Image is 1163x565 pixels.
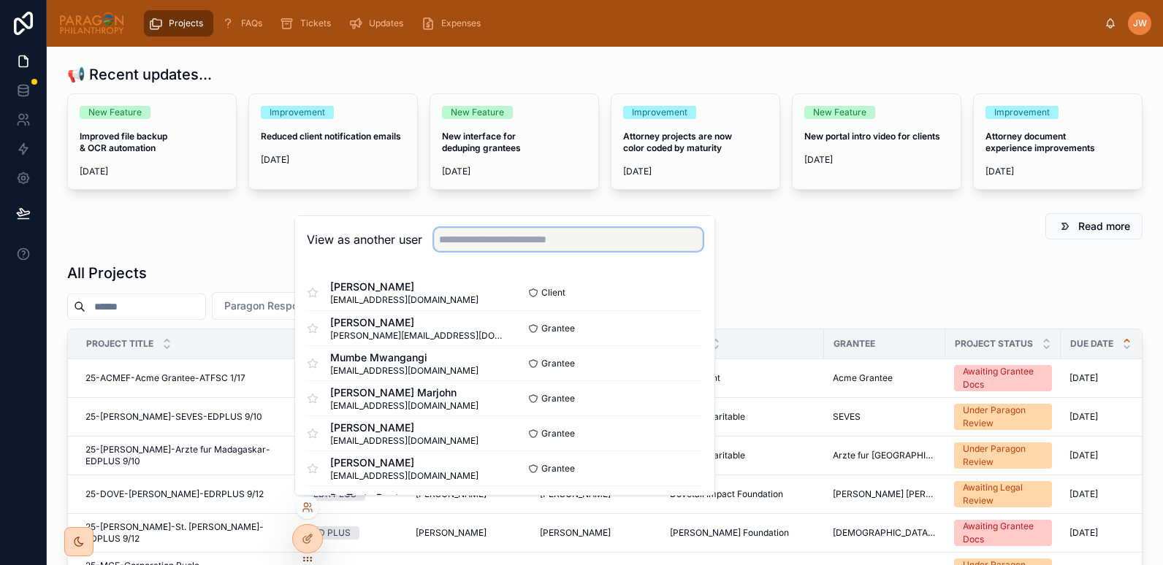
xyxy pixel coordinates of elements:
span: [EMAIL_ADDRESS][DOMAIN_NAME] [330,400,478,412]
div: Awaiting Legal Review [963,481,1043,507]
span: [PERSON_NAME] [330,315,505,330]
a: [PERSON_NAME] [416,527,522,539]
div: Improvement [270,106,325,119]
span: [DATE] [442,166,587,177]
a: [DATE] [1069,488,1162,500]
span: Grantee [541,463,575,474]
div: Improvement [632,106,687,119]
span: Grantee [834,338,875,350]
span: [DATE] [1069,411,1098,423]
a: ED PLUS [305,526,398,539]
strong: Attorney document experience improvements [985,131,1095,153]
a: New FeatureNew portal intro video for clients[DATE] [792,93,961,190]
a: Fidelity Charitable [670,411,815,423]
strong: Reduced client notification emails [261,131,401,142]
span: [PERSON_NAME] Foundation [670,527,789,539]
div: Under Paragon Review [963,442,1043,469]
div: scrollable content [137,7,1105,39]
a: Updates [344,10,413,36]
span: [PERSON_NAME] [330,456,478,470]
span: FAQs [241,18,262,29]
span: Dr. Teata Duut [330,491,478,505]
a: [DATE] [1069,372,1162,384]
span: 25-[PERSON_NAME]-SEVES-EDPLUS 9/10 [85,411,262,423]
span: Grantee [541,393,575,404]
a: 25-DOVE-[PERSON_NAME]-EDRPLUS 9/12 [85,488,287,500]
span: [DATE] [804,154,949,166]
a: Awaiting Grantee Docs [954,520,1052,546]
span: SEVES [833,411,861,423]
a: ImprovementAttorney document experience improvements[DATE] [973,93,1143,190]
div: Under Paragon Review [963,404,1043,430]
span: [DATE] [623,166,768,177]
a: Fidelity Charitable [670,450,815,461]
a: [PERSON_NAME] [540,527,652,539]
div: New Feature [813,106,866,119]
a: SEVES [833,411,937,423]
span: Tickets [300,18,331,29]
strong: Improved file backup & OCR automation [80,131,169,153]
div: Awaiting Grantee Docs [963,365,1043,391]
span: Updates [369,18,403,29]
span: 25-[PERSON_NAME]-St. [PERSON_NAME]-EDPLUS 9/12 [85,521,287,545]
a: New FeatureNew interface for deduping grantees[DATE] [430,93,599,190]
span: [DATE] [261,154,405,166]
div: Improvement [994,106,1050,119]
span: Project Title [86,338,153,350]
a: Under Paragon Review [954,404,1052,430]
a: [DATE] [1069,411,1162,423]
span: [DATE] [1069,372,1098,384]
span: Dovetail Impact Foundation [670,488,783,500]
span: Projects [169,18,203,29]
span: [PERSON_NAME] [416,527,487,539]
span: JW [1133,18,1147,29]
span: [DATE] [1069,488,1098,500]
strong: New interface for deduping grantees [442,131,521,153]
a: Projects [144,10,213,36]
span: [EMAIL_ADDRESS][DOMAIN_NAME] [330,435,478,447]
a: Arzte fur [GEOGRAPHIC_DATA] [833,450,937,461]
span: Grantee [541,323,575,334]
div: New Feature [88,106,142,119]
a: ImprovementReduced client notification emails[DATE] [248,93,418,190]
span: Due Date [1070,338,1113,350]
a: [PERSON_NAME] [PERSON_NAME] Health Trust LTD/GTE [833,488,937,500]
span: [PERSON_NAME] [540,527,611,539]
span: [PERSON_NAME] [330,420,478,435]
a: [DEMOGRAPHIC_DATA][PERSON_NAME] [833,527,937,539]
span: Paragon Responsible [224,299,328,313]
a: 25-ACMEF-Acme Grantee-ATFSC 1/17 [85,372,287,384]
span: Project Status [955,338,1033,350]
a: Dovetail Impact Foundation [670,488,815,500]
a: Awaiting Grantee Docs [954,365,1052,391]
span: Acme Grantee [833,372,893,384]
div: New Feature [451,106,504,119]
img: App logo [58,12,125,35]
a: Acme Grantee [833,372,937,384]
span: [EMAIL_ADDRESS][DOMAIN_NAME] [330,470,478,482]
span: Grantee [541,358,575,369]
strong: Attorney projects are now color coded by maturity [623,131,734,153]
span: [DATE] [1069,450,1098,461]
span: [EMAIL_ADDRESS][DOMAIN_NAME] [330,365,478,377]
a: Awaiting Legal Review [954,481,1052,507]
h1: All Projects [67,263,147,283]
span: Expenses [441,18,481,29]
span: [DATE] [1069,527,1098,539]
span: Read more [1078,219,1130,234]
a: 25-[PERSON_NAME]-Arzte fur Madagaskar-EDPLUS 9/10 [85,444,287,467]
span: [PERSON_NAME][EMAIL_ADDRESS][DOMAIN_NAME] [330,330,505,342]
span: 25-DOVE-[PERSON_NAME]-EDRPLUS 9/12 [85,488,264,500]
span: Mumbe Mwangangi [330,350,478,365]
h2: View as another user [307,231,422,248]
a: [DATE] [1069,450,1162,461]
span: Grantee [541,428,575,439]
a: Tickets [275,10,341,36]
a: Expenses [416,10,491,36]
strong: New portal intro video for clients [804,131,940,142]
span: Client [541,287,565,299]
